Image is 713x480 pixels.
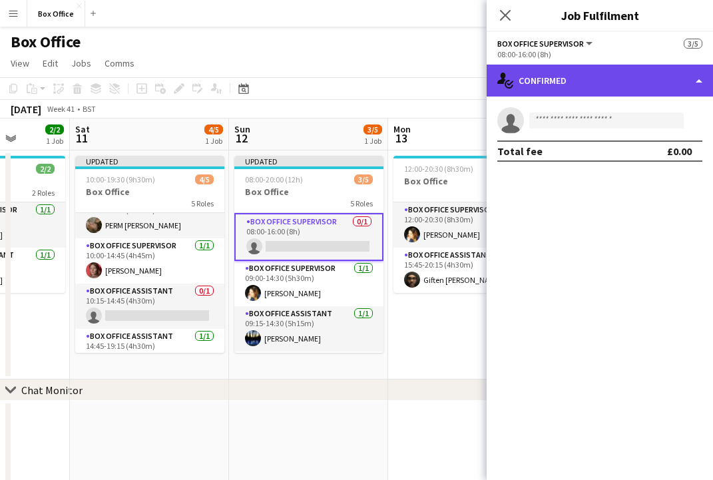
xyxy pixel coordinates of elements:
span: 11 [73,130,90,146]
span: Comms [105,57,134,69]
span: 13 [391,130,411,146]
div: 1 Job [364,136,381,146]
app-card-role: Box Office Supervisor0/108:00-16:00 (8h) [234,213,383,261]
span: Week 41 [44,104,77,114]
app-card-role: Box Office Assistant1/109:15-14:30 (5h15m)[PERSON_NAME] [234,306,383,352]
a: Edit [37,55,63,72]
span: 12:00-20:30 (8h30m) [404,164,473,174]
span: 4/5 [204,124,223,134]
span: 12 [232,130,250,146]
h1: Box Office [11,32,81,52]
h3: Box Office [75,186,224,198]
app-card-role: Box Office Supervisor1/110:00-14:45 (4h45m)PERM [PERSON_NAME] [75,193,224,238]
div: 1 Job [46,136,63,146]
span: 2/2 [36,164,55,174]
div: Updated [234,156,383,166]
button: Box Office [27,1,85,27]
span: 5 Roles [350,198,373,208]
span: 10:00-19:30 (9h30m) [86,174,155,184]
span: Sat [75,123,90,135]
app-card-role: Box Office Assistant1/115:45-20:15 (4h30m)Giften [PERSON_NAME] [393,248,543,293]
span: Mon [393,123,411,135]
a: View [5,55,35,72]
app-job-card: Updated10:00-19:30 (9h30m)4/5Box Office5 RolesBox Office Supervisor1/110:00-14:45 (4h45m)PERM [PE... [75,156,224,353]
h3: Box Office [234,186,383,198]
span: Sun [234,123,250,135]
span: Edit [43,57,58,69]
span: 08:00-20:00 (12h) [245,174,303,184]
a: Jobs [66,55,97,72]
div: £0.00 [667,144,692,158]
div: Confirmed [487,65,713,97]
span: Jobs [71,57,91,69]
span: 3/5 [354,174,373,184]
a: Comms [99,55,140,72]
span: 4/5 [195,174,214,184]
span: Box Office Supervisor [497,39,584,49]
div: Total fee [497,144,543,158]
span: 5 Roles [191,198,214,208]
span: View [11,57,29,69]
span: 3/5 [684,39,702,49]
div: 08:00-16:00 (8h) [497,49,702,59]
span: 2 Roles [32,188,55,198]
div: 1 Job [205,136,222,146]
span: 2/2 [45,124,64,134]
app-card-role: Box Office Supervisor1/109:00-14:30 (5h30m)[PERSON_NAME] [234,261,383,306]
app-card-role: Box Office Assistant1/114:45-19:15 (4h30m) [75,329,224,374]
button: Box Office Supervisor [497,39,594,49]
div: [DATE] [11,103,41,116]
span: 3/5 [363,124,382,134]
div: Chat Monitor [21,383,83,397]
app-job-card: 12:00-20:30 (8h30m)2/2Box Office2 RolesBox Office Supervisor1/112:00-20:30 (8h30m)[PERSON_NAME]Bo... [393,156,543,293]
app-card-role: Box Office Supervisor1/112:00-20:30 (8h30m)[PERSON_NAME] [393,202,543,248]
div: Updated [75,156,224,166]
div: BST [83,104,96,114]
app-card-role: Box Office Supervisor1/110:00-14:45 (4h45m)[PERSON_NAME] [75,238,224,284]
app-card-role: Box Office Assistant0/110:15-14:45 (4h30m) [75,284,224,329]
app-job-card: Updated08:00-20:00 (12h)3/5Box Office5 RolesBox Office Supervisor0/108:00-16:00 (8h) Box Office S... [234,156,383,353]
h3: Job Fulfilment [487,7,713,24]
h3: Box Office [393,175,543,187]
